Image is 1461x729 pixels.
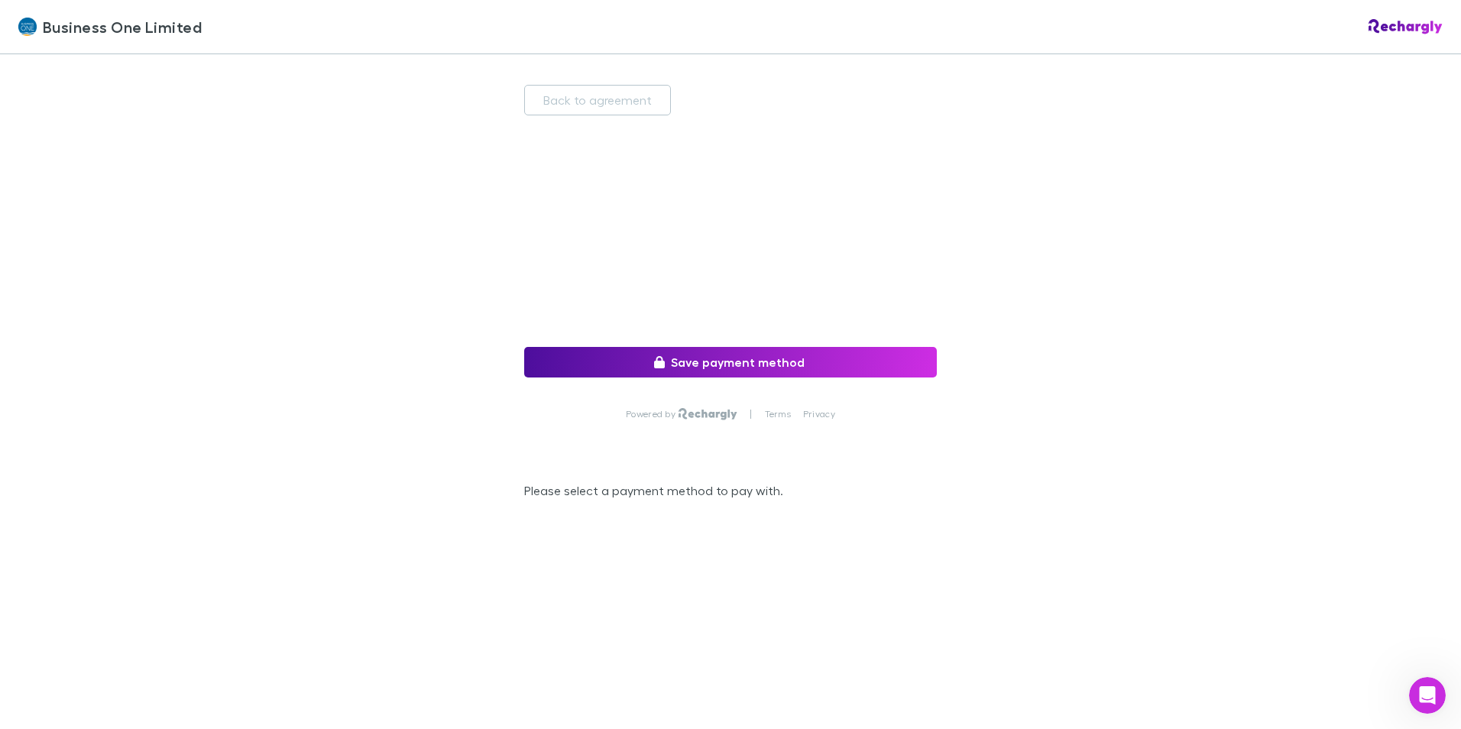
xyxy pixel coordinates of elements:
a: Privacy [803,408,835,420]
button: Back to agreement [524,85,671,115]
a: Terms [765,408,791,420]
button: Save payment method [524,347,937,377]
p: Powered by [626,408,679,420]
div: Please select a payment method to pay with. [524,481,937,500]
img: Rechargly Logo [1369,19,1443,34]
span: Business One Limited [43,15,202,38]
p: | [750,408,752,420]
iframe: Intercom live chat [1409,677,1446,714]
iframe: Secure payment input frame [521,143,940,326]
img: Business One Limited's Logo [18,18,37,36]
img: Rechargly Logo [679,408,737,420]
